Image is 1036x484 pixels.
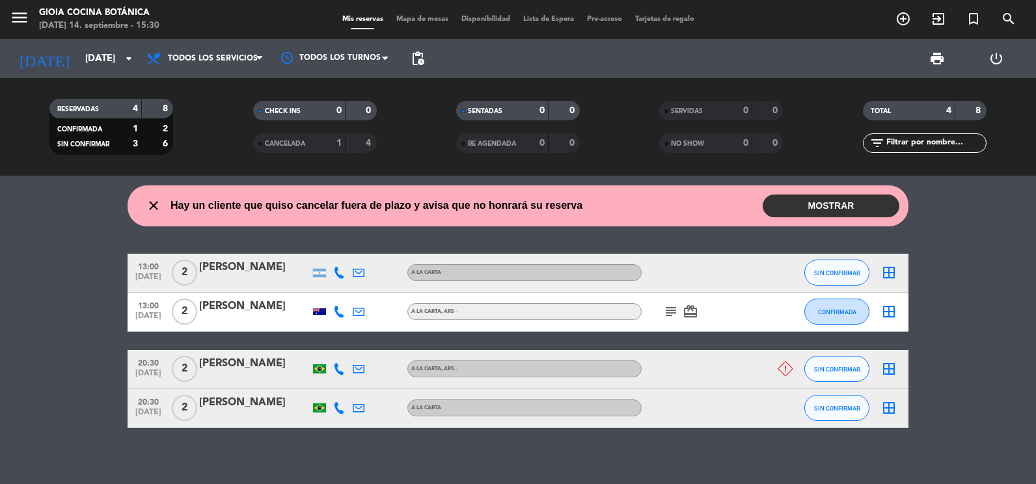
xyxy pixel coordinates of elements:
strong: 0 [539,106,545,115]
strong: 8 [975,106,983,115]
strong: 6 [163,139,170,148]
strong: 0 [569,106,577,115]
button: SIN CONFIRMAR [804,260,869,286]
i: card_giftcard [683,304,698,319]
span: 2 [172,356,197,382]
strong: 0 [772,106,780,115]
button: MOSTRAR [763,195,899,217]
span: Pre-acceso [580,16,629,23]
div: [PERSON_NAME] [199,298,310,315]
i: filter_list [869,135,885,151]
span: 2 [172,395,197,421]
span: Mapa de mesas [390,16,455,23]
button: SIN CONFIRMAR [804,395,869,421]
span: NO SHOW [671,141,704,147]
span: 2 [172,260,197,286]
span: Todos los servicios [168,54,258,63]
span: 20:30 [132,394,165,409]
span: 2 [172,299,197,325]
span: 13:00 [132,258,165,273]
div: [PERSON_NAME] [199,259,310,276]
span: Disponibilidad [455,16,517,23]
strong: 0 [336,106,342,115]
span: [DATE] [132,273,165,288]
span: 13:00 [132,297,165,312]
i: arrow_drop_down [121,51,137,66]
i: [DATE] [10,44,79,73]
strong: 0 [366,106,374,115]
i: close [146,198,161,213]
span: CHECK INS [265,108,301,114]
strong: 1 [336,139,342,148]
span: SERVIDAS [671,108,703,114]
span: [DATE] [132,369,165,384]
i: border_all [881,400,897,416]
strong: 8 [163,104,170,113]
i: border_all [881,265,897,280]
button: SIN CONFIRMAR [804,356,869,382]
span: Tarjetas de regalo [629,16,701,23]
input: Filtrar por nombre... [885,136,986,150]
div: [PERSON_NAME] [199,355,310,372]
span: CANCELADA [265,141,305,147]
span: Mis reservas [336,16,390,23]
strong: 0 [772,139,780,148]
span: 20:30 [132,355,165,370]
strong: 1 [133,124,138,133]
i: add_circle_outline [895,11,911,27]
span: Hay un cliente que quiso cancelar fuera de plazo y avisa que no honrará su reserva [170,197,582,214]
strong: 0 [539,139,545,148]
span: [DATE] [132,312,165,327]
i: search [1001,11,1016,27]
span: SIN CONFIRMAR [814,405,860,412]
span: , ARS - [441,366,457,371]
span: CONFIRMADA [818,308,856,316]
i: subject [663,304,679,319]
span: RE AGENDADA [468,141,516,147]
div: LOG OUT [967,39,1027,78]
i: exit_to_app [931,11,946,27]
span: A la Carta [411,309,457,314]
span: SIN CONFIRMAR [814,366,860,373]
i: menu [10,8,29,27]
i: border_all [881,361,897,377]
strong: 4 [366,139,374,148]
span: pending_actions [410,51,426,66]
strong: 3 [133,139,138,148]
button: CONFIRMADA [804,299,869,325]
div: Gioia Cocina Botánica [39,7,159,20]
strong: 0 [743,139,748,148]
strong: 4 [133,104,138,113]
strong: 0 [743,106,748,115]
span: Lista de Espera [517,16,580,23]
button: menu [10,8,29,32]
strong: 0 [569,139,577,148]
strong: 4 [946,106,951,115]
span: A la Carta [411,366,457,371]
strong: 2 [163,124,170,133]
span: , ARS - [441,309,457,314]
span: CONFIRMADA [57,126,102,133]
span: SIN CONFIRMAR [57,141,109,148]
span: [DATE] [132,408,165,423]
i: power_settings_new [988,51,1004,66]
i: border_all [881,304,897,319]
span: A la Carta [411,405,441,410]
span: RESERVADAS [57,106,99,113]
span: A la Carta [411,270,441,275]
span: TOTAL [871,108,891,114]
div: [PERSON_NAME] [199,394,310,411]
span: SENTADAS [468,108,502,114]
i: turned_in_not [966,11,981,27]
span: print [929,51,945,66]
span: SIN CONFIRMAR [814,269,860,276]
div: [DATE] 14. septiembre - 15:30 [39,20,159,33]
